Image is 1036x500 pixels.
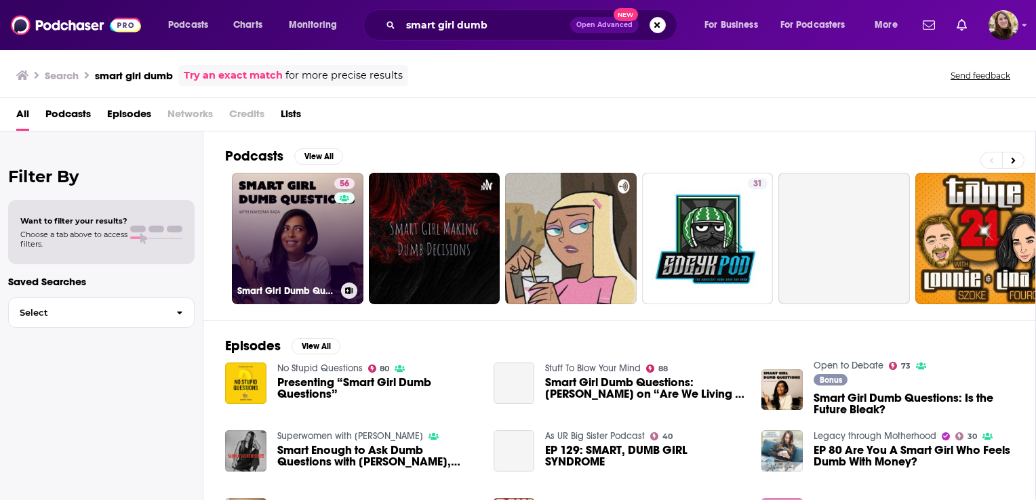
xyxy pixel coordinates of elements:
[704,16,758,35] span: For Business
[951,14,972,37] a: Show notifications dropdown
[45,103,91,131] a: Podcasts
[917,14,940,37] a: Show notifications dropdown
[107,103,151,131] a: Episodes
[167,103,213,131] span: Networks
[292,338,340,354] button: View All
[168,16,208,35] span: Podcasts
[642,173,774,304] a: 31
[814,430,936,442] a: Legacy through Motherhood
[570,17,639,33] button: Open AdvancedNew
[334,178,355,189] a: 56
[340,178,349,191] span: 56
[294,148,343,165] button: View All
[368,364,390,373] a: 80
[16,103,29,131] a: All
[814,392,1014,415] a: Smart Girl Dumb Questions: Is the Future Bleak?
[780,16,845,35] span: For Podcasters
[989,10,1018,40] span: Logged in as katiefuchs
[8,275,195,288] p: Saved Searches
[989,10,1018,40] button: Show profile menu
[761,369,803,411] img: Smart Girl Dumb Questions: Is the Future Bleak?
[225,362,266,404] img: Presenting “Smart Girl Dumb Questions”
[748,178,768,189] a: 31
[650,432,673,440] a: 40
[820,376,842,384] span: Bonus
[279,14,355,36] button: open menu
[8,167,195,186] h2: Filter By
[229,103,264,131] span: Credits
[45,69,79,82] h3: Search
[614,8,638,21] span: New
[277,362,363,374] a: No Stupid Questions
[285,68,403,83] span: for more precise results
[224,14,271,36] a: Charts
[955,432,977,440] a: 30
[225,148,283,165] h2: Podcasts
[289,16,337,35] span: Monitoring
[11,12,141,38] img: Podchaser - Follow, Share and Rate Podcasts
[20,230,127,249] span: Choose a tab above to access filters.
[277,377,477,400] a: Presenting “Smart Girl Dumb Questions”
[95,69,173,82] h3: smart girl dumb
[20,216,127,226] span: Want to filter your results?
[545,362,641,374] a: Stuff To Blow Your Mind
[184,68,283,83] a: Try an exact match
[545,444,745,467] a: EP 129: SMART, DUMB GIRL SYNDROME
[277,444,477,467] span: Smart Enough to Ask Dumb Questions with [PERSON_NAME], Journalist, Filmmaker and Host of Smart Gi...
[761,430,803,472] img: EP 80 Are You A Smart Girl Who Feels Dumb With Money?
[875,16,898,35] span: More
[225,148,343,165] a: PodcastsView All
[9,308,165,317] span: Select
[968,434,977,440] span: 30
[494,430,535,472] a: EP 129: SMART, DUMB GIRL SYNDROME
[380,366,389,372] span: 80
[225,337,281,354] h2: Episodes
[865,14,915,36] button: open menu
[277,430,423,442] a: Superwomen with Rebecca Minkoff
[545,377,745,400] span: Smart Girl Dumb Questions: [PERSON_NAME] on “Are We Living in a Simulation?”
[947,70,1014,81] button: Send feedback
[545,377,745,400] a: Smart Girl Dumb Questions: Neil DeGrasse Tyson on “Are We Living in a Simulation?”
[695,14,775,36] button: open menu
[814,444,1014,467] a: EP 80 Are You A Smart Girl Who Feels Dumb With Money?
[658,366,668,372] span: 88
[277,444,477,467] a: Smart Enough to Ask Dumb Questions with Nayeema Raza, Journalist, Filmmaker and Host of Smart Gir...
[494,362,535,404] a: Smart Girl Dumb Questions: Neil DeGrasse Tyson on “Are We Living in a Simulation?”
[232,173,363,304] a: 56Smart Girl Dumb Questions
[889,362,911,370] a: 73
[237,285,336,297] h3: Smart Girl Dumb Questions
[545,430,645,442] a: As UR Big Sister Podcast
[376,9,690,41] div: Search podcasts, credits, & more...
[159,14,226,36] button: open menu
[8,297,195,328] button: Select
[753,178,762,191] span: 31
[772,14,865,36] button: open menu
[225,430,266,472] img: Smart Enough to Ask Dumb Questions with Nayeema Raza, Journalist, Filmmaker and Host of Smart Gir...
[901,363,911,369] span: 73
[814,360,883,371] a: Open to Debate
[225,337,340,354] a: EpisodesView All
[576,22,633,28] span: Open Advanced
[281,103,301,131] a: Lists
[401,14,570,36] input: Search podcasts, credits, & more...
[646,364,668,373] a: 88
[989,10,1018,40] img: User Profile
[233,16,262,35] span: Charts
[662,434,673,440] span: 40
